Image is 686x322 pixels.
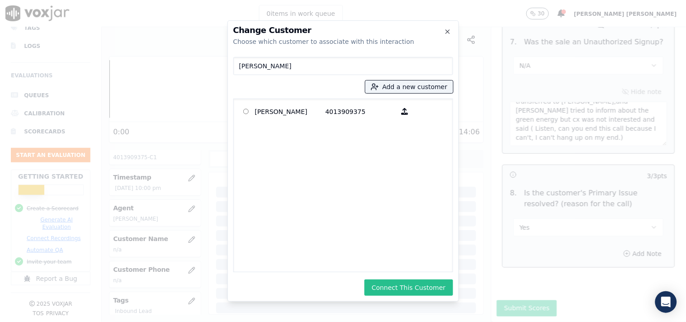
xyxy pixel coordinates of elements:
input: Search Customers [233,57,453,75]
button: Connect This Customer [364,279,453,296]
h2: Change Customer [233,26,453,34]
p: 4013909375 [326,104,396,118]
p: [PERSON_NAME] [255,104,326,118]
button: [PERSON_NAME] 4013909375 [396,104,414,118]
input: [PERSON_NAME] 4013909375 [243,109,249,114]
button: Add a new customer [365,80,453,93]
div: Open Intercom Messenger [655,291,677,313]
div: Choose which customer to associate with this interaction [233,37,453,46]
